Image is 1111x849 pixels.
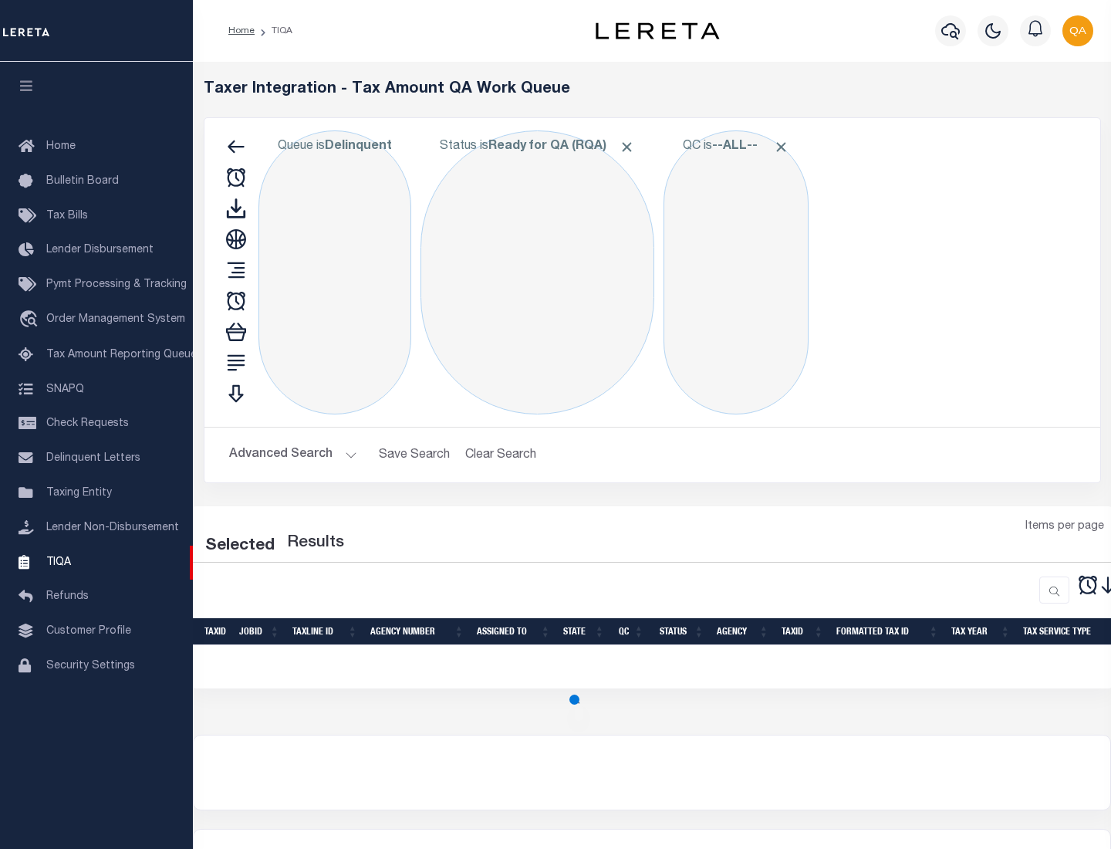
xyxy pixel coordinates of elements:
button: Advanced Search [229,440,357,470]
span: Security Settings [46,661,135,671]
li: TIQA [255,24,292,38]
img: logo-dark.svg [596,22,719,39]
span: Customer Profile [46,626,131,637]
span: Items per page [1025,519,1104,536]
h5: Taxer Integration - Tax Amount QA Work Queue [204,80,1101,99]
span: Order Management System [46,314,185,325]
i: travel_explore [19,310,43,330]
span: Lender Disbursement [46,245,154,255]
b: Delinquent [325,140,392,153]
b: --ALL-- [712,140,758,153]
span: Click to Remove [773,139,789,155]
a: Home [228,26,255,36]
th: Assigned To [471,618,557,645]
th: TaxLine ID [286,618,364,645]
th: Status [650,618,711,645]
th: QC [611,618,650,645]
span: SNAPQ [46,384,84,394]
span: Home [46,141,76,152]
th: Agency Number [364,618,471,645]
div: Click to Edit [420,130,654,414]
span: Click to Remove [619,139,635,155]
span: Check Requests [46,418,129,429]
div: Click to Edit [258,130,411,414]
div: Click to Edit [664,130,809,414]
span: Lender Non-Disbursement [46,523,179,533]
span: Tax Amount Reporting Queue [46,350,197,360]
div: Selected [205,534,275,559]
span: Refunds [46,591,89,602]
th: Formatted Tax ID [830,618,945,645]
span: TIQA [46,556,71,567]
button: Clear Search [459,440,543,470]
span: Bulletin Board [46,176,119,187]
th: State [557,618,611,645]
label: Results [287,531,344,556]
span: Pymt Processing & Tracking [46,279,187,290]
th: TaxID [198,618,233,645]
th: Agency [711,618,775,645]
span: Tax Bills [46,211,88,222]
img: svg+xml;base64,PHN2ZyB4bWxucz0iaHR0cDovL3d3dy53My5vcmcvMjAwMC9zdmciIHBvaW50ZXItZXZlbnRzPSJub25lIi... [1062,15,1093,46]
b: Ready for QA (RQA) [488,140,635,153]
th: Tax Year [945,618,1017,645]
span: Delinquent Letters [46,453,140,464]
th: JobID [233,618,286,645]
th: TaxID [775,618,830,645]
span: Taxing Entity [46,488,112,499]
button: Save Search [370,440,459,470]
